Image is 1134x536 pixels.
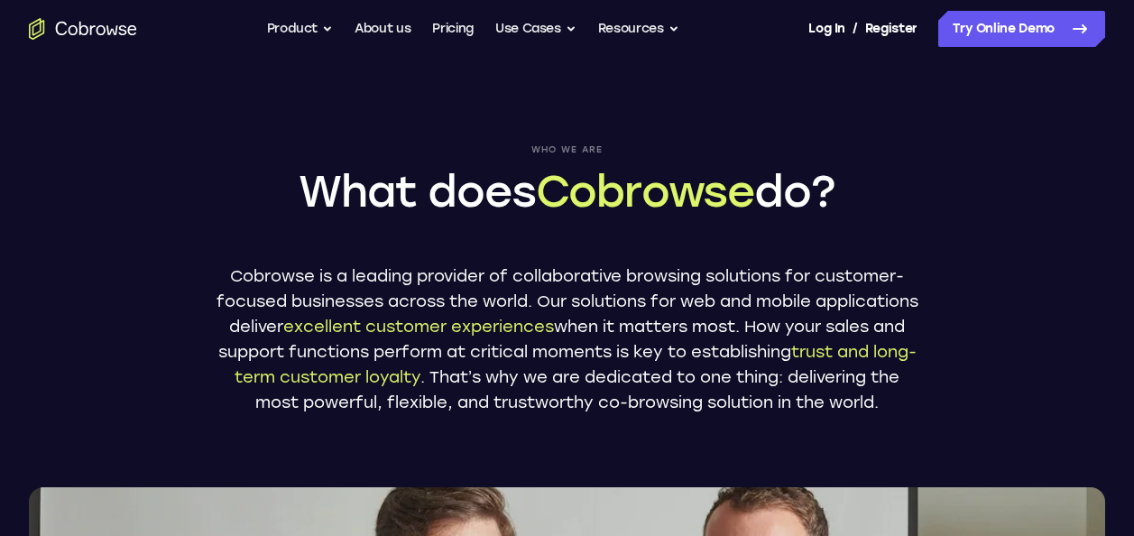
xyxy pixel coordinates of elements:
[938,11,1105,47] a: Try Online Demo
[598,11,679,47] button: Resources
[536,165,754,217] span: Cobrowse
[29,18,137,40] a: Go to the home page
[355,11,410,47] a: About us
[216,263,919,415] p: Cobrowse is a leading provider of collaborative browsing solutions for customer-focused businesse...
[853,18,858,40] span: /
[432,11,474,47] a: Pricing
[216,162,919,220] h1: What does do?
[267,11,334,47] button: Product
[865,11,917,47] a: Register
[216,144,919,155] span: Who we are
[283,317,554,337] span: excellent customer experiences
[808,11,844,47] a: Log In
[495,11,576,47] button: Use Cases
